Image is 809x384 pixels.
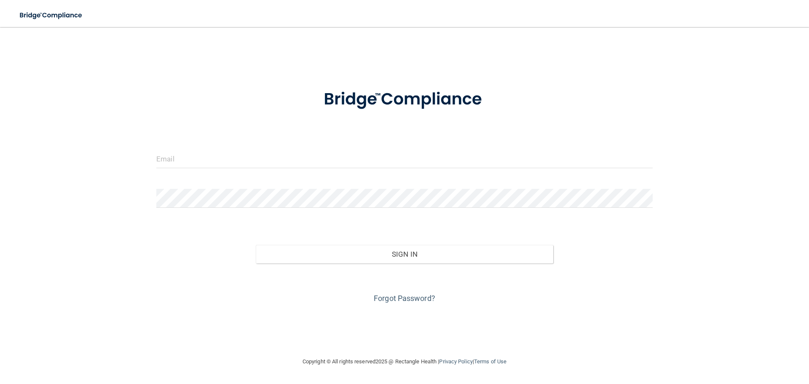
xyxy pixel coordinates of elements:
[251,348,558,375] div: Copyright © All rights reserved 2025 @ Rectangle Health | |
[156,149,653,168] input: Email
[374,294,435,303] a: Forgot Password?
[439,358,472,365] a: Privacy Policy
[306,78,503,121] img: bridge_compliance_login_screen.278c3ca4.svg
[13,7,90,24] img: bridge_compliance_login_screen.278c3ca4.svg
[474,358,506,365] a: Terms of Use
[256,245,554,263] button: Sign In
